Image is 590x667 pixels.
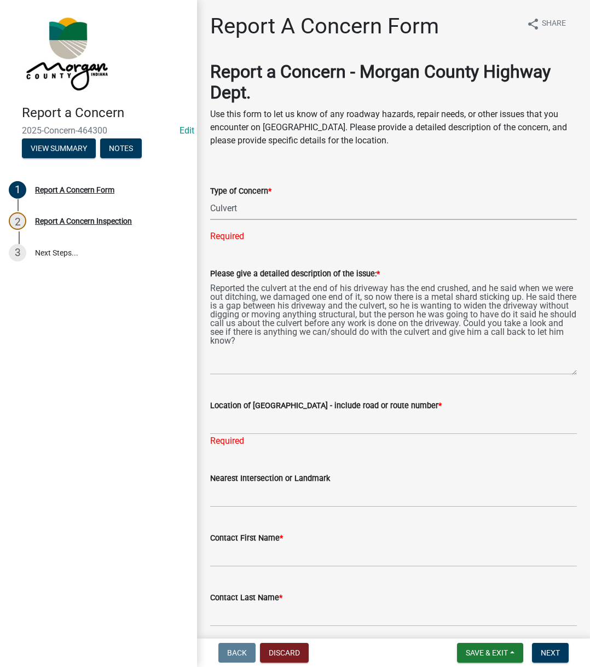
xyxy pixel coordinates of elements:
img: Morgan County, Indiana [22,11,110,94]
div: 2 [9,212,26,230]
label: Location of [GEOGRAPHIC_DATA] - include road or route number [210,402,442,410]
span: 2025-Concern-464300 [22,125,175,136]
h4: Report a Concern [22,105,188,121]
button: Discard [260,643,309,663]
label: Nearest Intersection or Landmark [210,475,330,483]
button: Notes [100,138,142,158]
label: Type of Concern [210,188,271,195]
button: Save & Exit [457,643,523,663]
label: Please give a detailed description of the issue: [210,270,380,278]
div: Required [210,434,577,448]
button: shareShare [518,13,575,34]
p: Use this form to let us know of any roadway hazards, repair needs, or other issues that you encou... [210,108,577,147]
wm-modal-confirm: Edit Application Number [180,125,194,136]
span: Back [227,648,247,657]
div: 3 [9,244,26,262]
span: Next [541,648,560,657]
label: Contact First Name [210,535,283,542]
button: Next [532,643,569,663]
div: Report A Concern Inspection [35,217,132,225]
button: View Summary [22,138,96,158]
button: Back [218,643,256,663]
strong: Report a Concern - Morgan County Highway Dept. [210,61,551,103]
div: Required [210,230,577,243]
div: Report A Concern Form [35,186,114,194]
h1: Report A Concern Form [210,13,439,39]
i: share [527,18,540,31]
label: Contact Last Name [210,594,282,602]
span: Share [542,18,566,31]
span: Save & Exit [466,648,508,657]
wm-modal-confirm: Notes [100,144,142,153]
div: 1 [9,181,26,199]
a: Edit [180,125,194,136]
wm-modal-confirm: Summary [22,144,96,153]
